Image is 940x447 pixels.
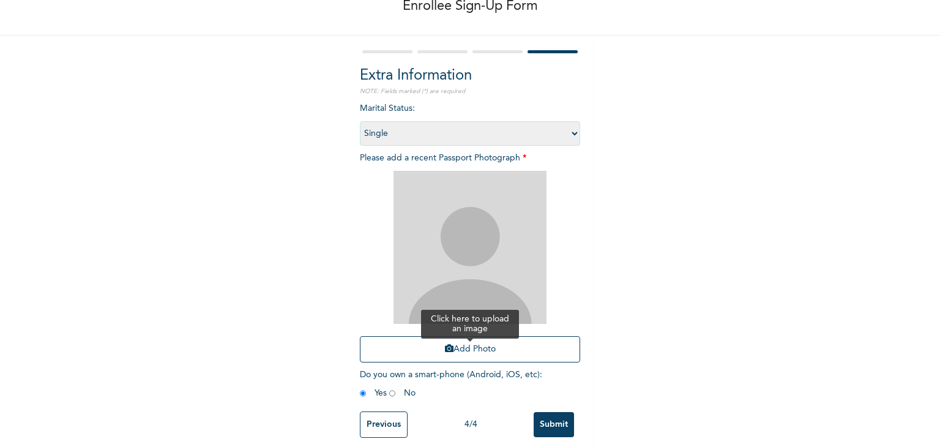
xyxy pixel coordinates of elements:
input: Previous [360,411,408,438]
input: Submit [534,412,574,437]
span: Marital Status : [360,104,580,138]
span: Do you own a smart-phone (Android, iOS, etc) : Yes No [360,370,542,397]
span: Please add a recent Passport Photograph [360,154,580,369]
div: 4 / 4 [408,418,534,431]
button: Add Photo [360,336,580,362]
p: NOTE: Fields marked (*) are required [360,87,580,96]
h2: Extra Information [360,65,580,87]
img: Crop [394,171,546,324]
